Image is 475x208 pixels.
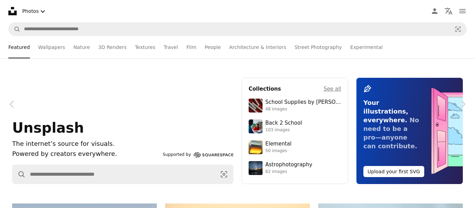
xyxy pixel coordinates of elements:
a: See all [324,85,341,93]
a: Next [451,71,475,138]
div: Back 2 School [265,120,302,127]
div: Astrophotography [265,161,312,168]
button: Search Unsplash [9,23,21,36]
img: premium_photo-1683135218355-6d72011bf303 [249,119,263,133]
a: Street Photography [295,36,342,58]
div: 103 images [265,127,302,133]
div: 82 images [265,169,312,175]
h1: The internet’s source for visuals. [12,139,160,149]
a: Film [186,36,196,58]
button: Visual search [450,23,466,36]
img: photo-1538592487700-be96de73306f [249,161,263,175]
form: Find visuals sitewide [8,22,467,36]
a: Home — Unsplash [8,7,17,15]
button: Upload your first SVG [363,166,424,177]
a: Elemental50 images [249,140,341,154]
a: 3D Renders [98,36,127,58]
a: Textures [135,36,155,58]
a: Travel [163,36,178,58]
h4: Collections [249,85,281,93]
a: Back 2 School103 images [249,119,341,133]
div: 50 images [265,148,291,154]
img: premium_photo-1751985761161-8a269d884c29 [249,140,263,154]
a: Nature [73,36,90,58]
a: School Supplies by [PERSON_NAME]48 images [249,99,341,113]
a: Log in / Sign up [428,4,442,18]
p: Powered by creators everywhere. [12,149,160,159]
a: People [205,36,221,58]
a: Wallpapers [38,36,65,58]
a: Experimental [350,36,383,58]
button: Visual search [215,165,233,184]
span: Unsplash [12,120,84,136]
form: Find visuals sitewide [12,165,233,184]
div: School Supplies by [PERSON_NAME] [265,99,341,106]
div: 48 images [265,107,341,112]
button: Select asset type [19,4,50,18]
button: Menu [456,4,469,18]
button: Language [442,4,456,18]
span: Your illustrations, everywhere. [363,99,408,124]
div: Elemental [265,141,291,148]
a: Architecture & Interiors [229,36,286,58]
button: Search Unsplash [13,165,26,184]
a: Astrophotography82 images [249,161,341,175]
img: premium_photo-1715107534993-67196b65cde7 [249,99,263,113]
a: Supported by [163,151,233,159]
